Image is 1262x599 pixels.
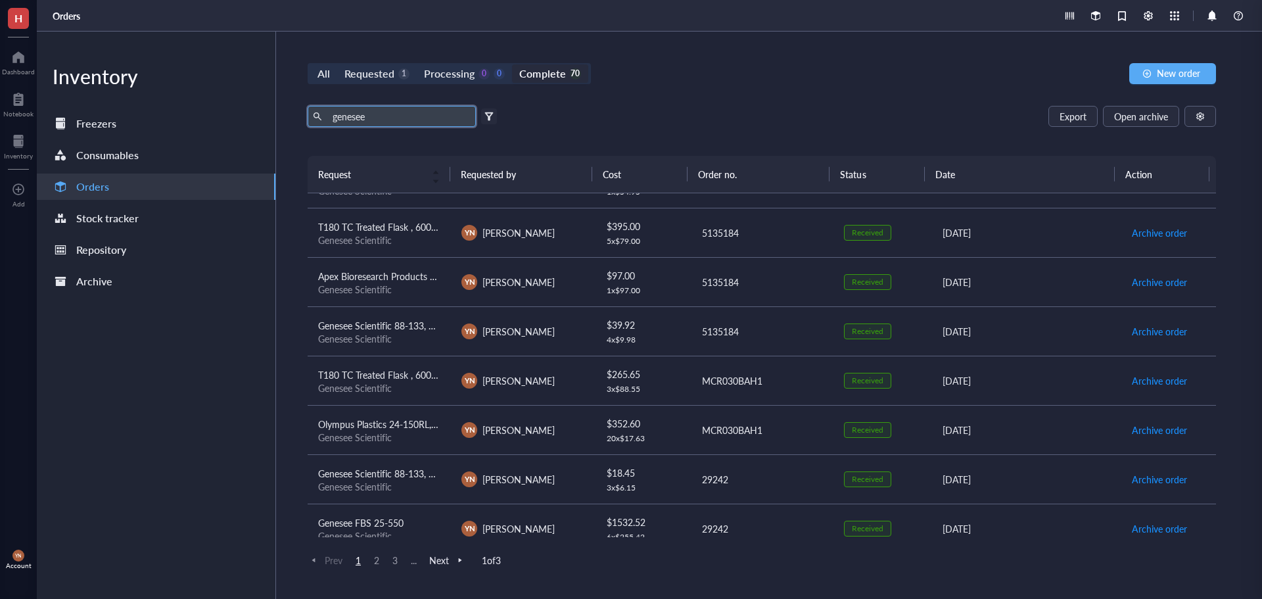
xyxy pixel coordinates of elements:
[318,418,803,431] span: Olympus Plastics 24-150RL, 200&#xB5;l Olympus Ergonomic Pipet Tips Low Binding, Reload, 10 Insert...
[327,107,471,126] input: Find orders in table
[1132,324,1187,339] span: Archive order
[482,325,555,338] span: [PERSON_NAME]
[482,276,555,289] span: [PERSON_NAME]
[318,220,441,233] span: T180 TC Treated Flask , 600ml
[37,205,275,231] a: Stock tracker
[318,481,440,492] div: Genesee Scientific
[53,10,83,22] a: Orders
[1132,373,1187,388] span: Archive order
[702,275,823,289] div: 5135184
[943,275,1110,289] div: [DATE]
[925,156,1115,193] th: Date
[3,110,34,118] div: Notebook
[37,63,275,89] div: Inventory
[318,530,440,542] div: Genesee Scientific
[1131,469,1188,490] button: Archive order
[464,276,475,287] span: YN
[943,373,1110,388] div: [DATE]
[318,368,441,381] span: T180 TC Treated Flask , 600ml
[690,257,833,306] td: 5135184
[702,226,823,240] div: 5135184
[1131,518,1188,539] button: Archive order
[1132,275,1187,289] span: Archive order
[37,110,275,137] a: Freezers
[308,554,342,566] span: Prev
[690,356,833,405] td: MCR030BAH1
[37,268,275,295] a: Archive
[607,532,680,542] div: 6 x $ 255.42
[607,433,680,444] div: 20 x $ 17.63
[37,237,275,263] a: Repository
[318,333,440,345] div: Genesee Scientific
[607,318,680,332] div: $ 39.92
[1131,370,1188,391] button: Archive order
[464,424,475,435] span: YN
[607,515,680,529] div: $ 1532.52
[1114,111,1168,122] span: Open archive
[690,504,833,553] td: 29242
[424,64,475,83] div: Processing
[464,227,475,238] span: YN
[318,467,640,480] span: Genesee Scientific 88-133, Liquid Bleach Germicidal Ultra Bleach, 1 Gallon/Unit
[852,375,883,386] div: Received
[387,554,403,566] span: 3
[830,156,924,193] th: Status
[450,156,593,193] th: Requested by
[852,523,883,534] div: Received
[482,226,555,239] span: [PERSON_NAME]
[1129,63,1216,84] button: New order
[592,156,687,193] th: Cost
[702,373,823,388] div: MCR030BAH1
[464,325,475,337] span: YN
[852,425,883,435] div: Received
[37,174,275,200] a: Orders
[494,68,505,80] div: 0
[607,367,680,381] div: $ 265.65
[607,285,680,296] div: 1 x $ 97.00
[12,200,25,208] div: Add
[318,167,424,181] span: Request
[482,423,555,437] span: [PERSON_NAME]
[317,64,330,83] div: All
[1103,106,1179,127] button: Open archive
[2,68,35,76] div: Dashboard
[852,228,883,238] div: Received
[308,156,450,193] th: Request
[852,474,883,485] div: Received
[76,114,116,133] div: Freezers
[482,554,501,566] span: 1 of 3
[607,268,680,283] div: $ 97.00
[1132,423,1187,437] span: Archive order
[308,63,591,84] div: segmented control
[15,553,22,559] span: YN
[344,64,394,83] div: Requested
[14,10,22,26] span: H
[318,283,440,295] div: Genesee Scientific
[482,522,555,535] span: [PERSON_NAME]
[4,152,33,160] div: Inventory
[76,272,112,291] div: Archive
[398,68,409,80] div: 1
[690,405,833,454] td: MCR030BAH1
[702,521,823,536] div: 29242
[482,374,555,387] span: [PERSON_NAME]
[688,156,830,193] th: Order no.
[76,241,126,259] div: Repository
[690,454,833,504] td: 29242
[607,236,680,247] div: 5 x $ 79.00
[369,554,385,566] span: 2
[3,89,34,118] a: Notebook
[318,270,724,283] span: Apex Bioresearch Products 18-145 [MEDICAL_DATA] Base, Molecular/Proteomic Grade, 1000g/Unit
[76,209,139,228] div: Stock tracker
[2,47,35,76] a: Dashboard
[406,554,421,566] span: ...
[852,277,883,287] div: Received
[943,324,1110,339] div: [DATE]
[318,431,440,443] div: Genesee Scientific
[1048,106,1098,127] button: Export
[607,483,680,493] div: 3 x $ 6.15
[1131,272,1188,293] button: Archive order
[350,554,366,566] span: 1
[690,306,833,356] td: 5135184
[1131,419,1188,441] button: Archive order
